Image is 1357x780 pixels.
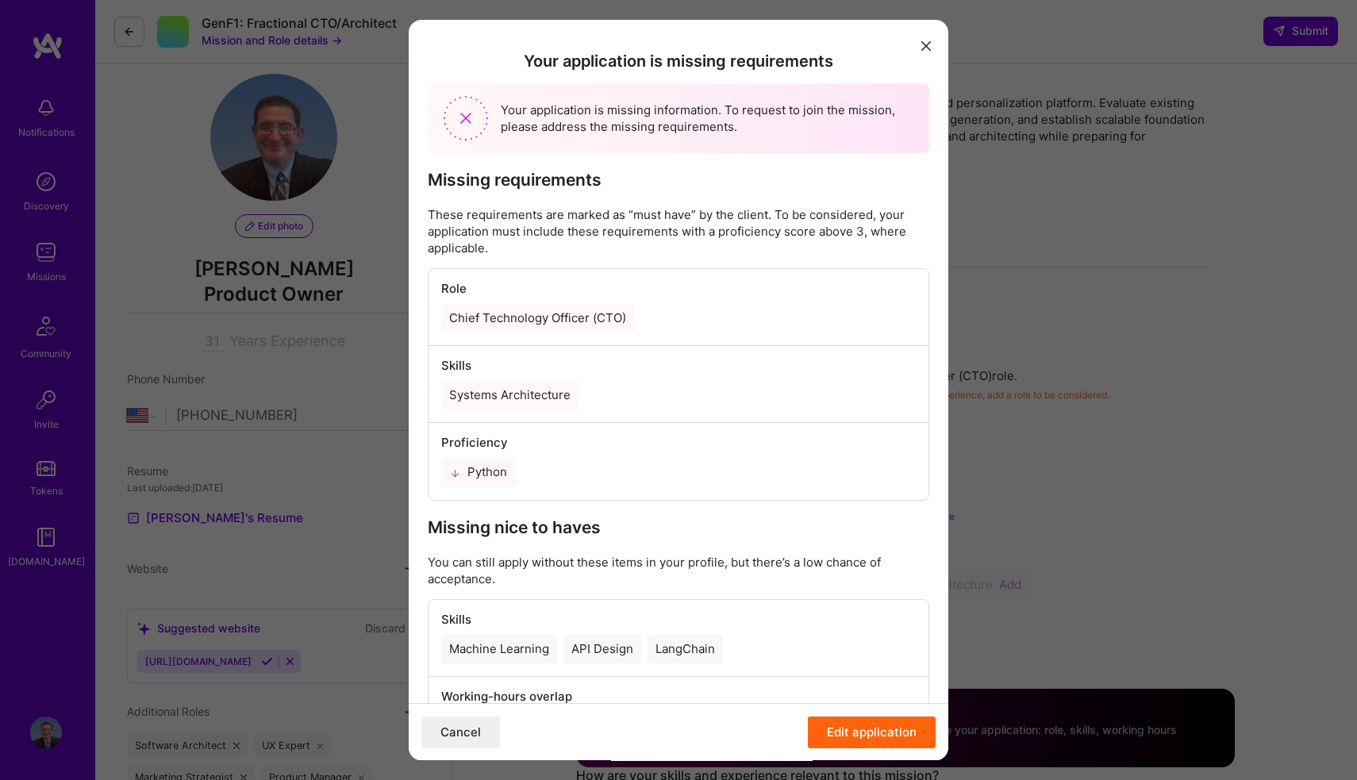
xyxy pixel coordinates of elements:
[921,41,931,51] i: icon Close
[428,206,929,256] p: These requirements are marked as “must have” by the client. To be considered, your application mu...
[441,304,634,332] div: Chief Technology Officer (CTO)
[563,635,641,663] div: API Design
[428,52,929,71] h2: Your application is missing requirements
[441,436,916,450] h4: Proficiency
[444,96,488,140] img: Missing requirements
[428,554,929,587] p: You can still apply without these items in your profile, but there’s a low chance of acceptance.
[441,458,515,486] div: Python
[428,170,929,190] h3: Missing requirements
[648,635,723,663] div: LangChain
[441,381,579,409] div: Systems Architecture
[449,467,461,479] i: icon ArrowBack
[441,635,557,663] div: Machine Learning
[441,613,916,627] h4: Skills
[441,282,916,296] h4: Role
[409,20,948,761] div: modal
[441,359,916,373] h4: Skills
[428,83,929,153] div: Your application is missing information. To request to join the mission, please address the missi...
[428,517,929,537] h3: Missing nice to haves
[441,690,916,704] h4: Working-hours overlap
[808,716,936,747] button: Edit application
[421,716,500,747] button: Cancel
